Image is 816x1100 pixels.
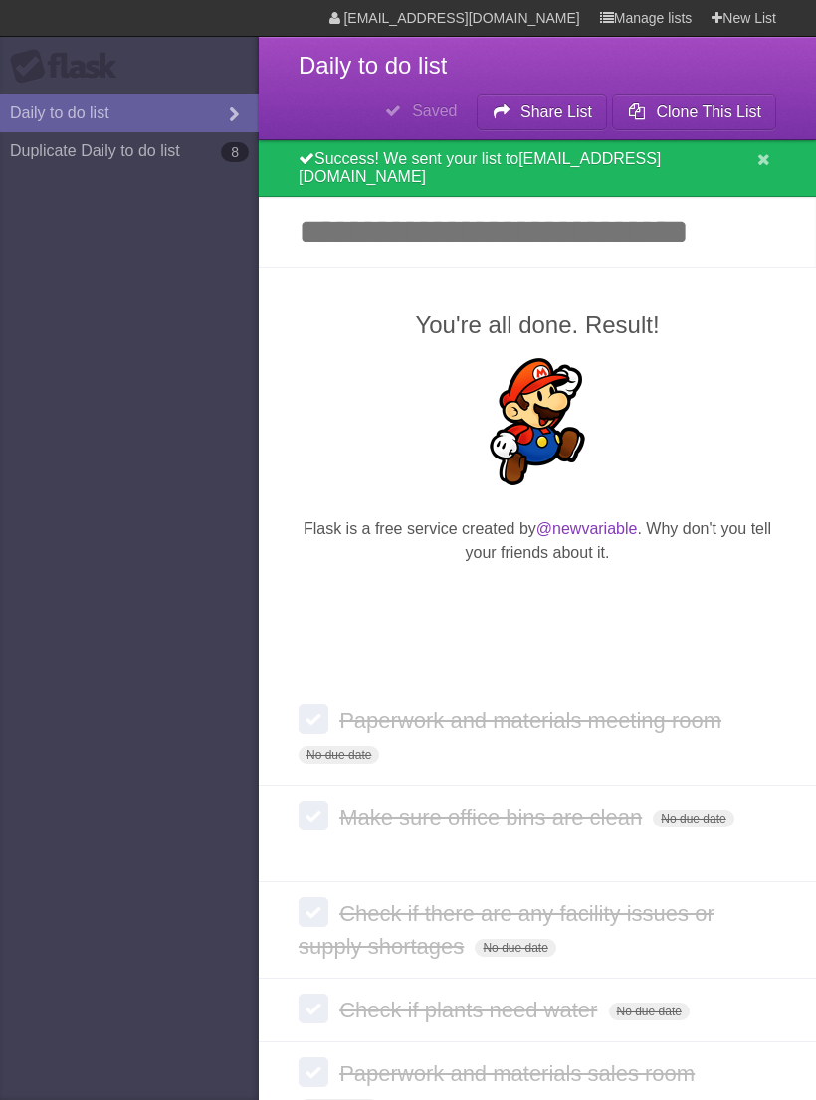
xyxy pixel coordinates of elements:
span: No due date [609,1003,690,1020]
h2: You're all done. Result! [299,307,776,343]
label: Done [299,801,328,830]
b: Saved [412,102,457,119]
b: 8 [221,142,249,162]
b: Share List [520,103,592,120]
b: Clone This List [656,103,761,120]
span: Daily to do list [299,52,447,79]
p: Flask is a free service created by . Why don't you tell your friends about it. [299,517,776,565]
span: No due date [299,746,379,764]
label: Done [299,704,328,734]
label: Done [299,897,328,927]
label: Done [299,994,328,1023]
a: @newvariable [536,520,638,537]
button: Clone This List [612,94,776,130]
iframe: X Post Button [502,590,574,618]
span: No due date [475,939,555,957]
span: Paperwork and materials meeting room [339,708,726,733]
span: Check if there are any facility issues or supply shortages [299,901,714,959]
div: Flask [10,49,129,85]
img: Super Mario [474,358,601,485]
span: Check if plants need water [339,998,602,1022]
span: Paperwork and materials sales room [339,1061,700,1086]
button: Share List [477,94,608,130]
label: Done [299,1057,328,1087]
span: No due date [653,810,733,827]
div: Success! We sent your list to [EMAIL_ADDRESS][DOMAIN_NAME] [259,140,816,197]
span: Make sure office bins are clean [339,805,647,829]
